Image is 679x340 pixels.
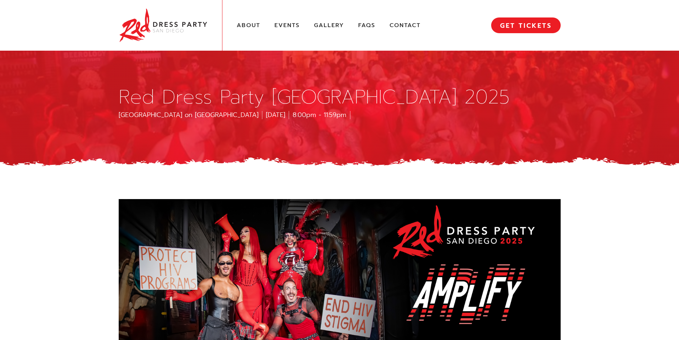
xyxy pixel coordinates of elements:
a: GET TICKETS [491,17,561,33]
div: 8:00pm - 11:59pm [293,111,350,119]
a: Contact [390,22,421,29]
h1: Red Dress Party [GEOGRAPHIC_DATA] 2025 [119,87,510,107]
img: Red Dress Party San Diego [119,7,208,44]
div: [GEOGRAPHIC_DATA] on [GEOGRAPHIC_DATA] [119,111,262,119]
a: FAQs [358,22,375,29]
div: [DATE] [266,111,289,119]
a: Events [274,22,300,29]
a: Gallery [314,22,344,29]
a: About [237,22,260,29]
